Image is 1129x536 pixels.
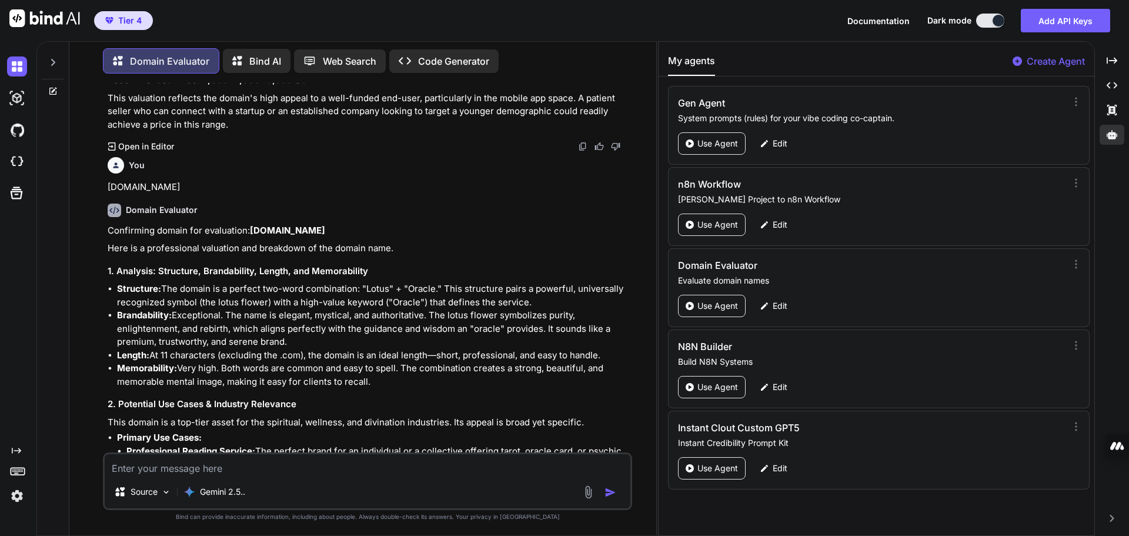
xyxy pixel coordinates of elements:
[183,486,195,498] img: Gemini 2.5 Pro
[108,224,630,238] p: Confirming domain for evaluation:
[1021,9,1110,32] button: Add API Keys
[678,356,1062,368] p: Build N8N Systems
[418,54,489,68] p: Code Generator
[103,512,632,521] p: Bind can provide inaccurate information, including about people. Always double-check its answers....
[7,152,27,172] img: cloudideIcon
[108,181,630,194] p: [DOMAIN_NAME]
[105,17,113,24] img: premium
[7,56,27,76] img: darkChat
[117,362,630,388] li: Very high. Both words are common and easy to spell. The combination creates a strong, beautiful, ...
[927,15,971,26] span: Dark mode
[697,300,738,312] p: Use Agent
[582,485,595,499] img: attachment
[161,487,171,497] img: Pick Models
[697,462,738,474] p: Use Agent
[697,219,738,231] p: Use Agent
[578,142,587,151] img: copy
[7,120,27,140] img: githubDark
[678,437,1062,449] p: Instant Credibility Prompt Kit
[117,349,149,361] strong: Length:
[678,421,947,435] h3: Instant Clout Custom GPT5
[611,142,620,151] img: dislike
[117,283,161,294] strong: Structure:
[678,96,947,110] h3: Gen Agent
[678,275,1062,287] p: Evaluate domain names
[108,242,630,255] p: Here is a professional valuation and breakdown of the domain name.
[323,54,376,68] p: Web Search
[108,416,630,430] p: This domain is a top-tier asset for the spiritual, wellness, and divination industries. Its appea...
[117,349,630,362] li: At 11 characters (excluding the .com), the domain is an ideal length—short, professional, and eas...
[126,445,255,457] strong: Professional Reading Service:
[678,258,947,272] h3: Domain Evaluator
[250,225,325,236] strong: [DOMAIN_NAME]
[130,54,209,68] p: Domain Evaluator
[117,309,172,321] strong: Brandability:
[126,445,630,471] li: The perfect brand for an individual or a collective offering tarot, oracle card, or psychic readi...
[594,142,604,151] img: like
[108,265,630,278] h3: 1. Analysis: Structure, Brandability, Length, and Memorability
[773,381,787,393] p: Edit
[678,177,947,191] h3: n8n Workflow
[126,204,198,216] h6: Domain Evaluator
[200,486,245,498] p: Gemini 2.5..
[773,138,787,149] p: Edit
[668,54,715,76] button: My agents
[773,300,787,312] p: Edit
[117,432,202,443] strong: Primary Use Cases:
[697,381,738,393] p: Use Agent
[7,88,27,108] img: darkAi-studio
[678,339,947,354] h3: N8N Builder
[117,362,177,374] strong: Memorability:
[847,16,910,26] span: Documentation
[118,141,174,152] p: Open in Editor
[117,282,630,309] li: The domain is a perfect two-word combination: "Lotus" + "Oracle." This structure pairs a powerful...
[94,11,153,30] button: premiumTier 4
[1027,54,1085,68] p: Create Agent
[131,486,158,498] p: Source
[108,92,630,132] p: This valuation reflects the domain's high appeal to a well-funded end-user, particularly in the m...
[773,462,787,474] p: Edit
[129,159,145,171] h6: You
[117,309,630,349] li: Exceptional. The name is elegant, mystical, and authoritative. The lotus flower symbolizes purity...
[9,9,80,27] img: Bind AI
[773,219,787,231] p: Edit
[678,112,1062,124] p: System prompts (rules) for your vibe coding co-captain.
[118,15,142,26] span: Tier 4
[847,15,910,27] button: Documentation
[249,54,281,68] p: Bind AI
[604,487,616,498] img: icon
[678,194,1062,205] p: [PERSON_NAME] Project to n8n Workflow
[7,486,27,506] img: settings
[697,138,738,149] p: Use Agent
[108,398,630,411] h3: 2. Potential Use Cases & Industry Relevance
